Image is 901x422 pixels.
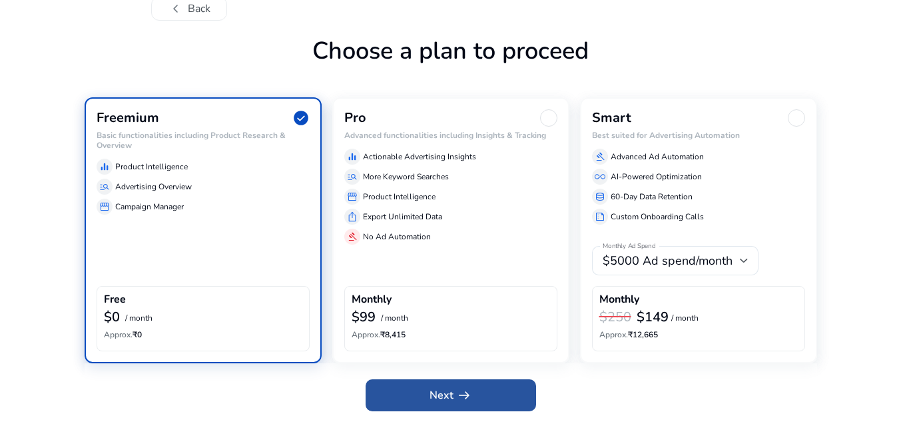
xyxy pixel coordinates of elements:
span: all_inclusive [595,171,605,182]
span: check_circle [292,109,310,127]
span: storefront [347,191,358,202]
h1: Choose a plan to proceed [85,37,817,97]
h3: Smart [592,110,631,126]
p: No Ad Automation [363,231,431,243]
h6: Basic functionalities including Product Research & Overview [97,131,310,150]
b: $99 [352,308,376,326]
span: summarize [595,211,605,222]
span: storefront [99,201,110,212]
p: Custom Onboarding Calls [611,211,704,223]
span: $5000 Ad spend/month [603,253,733,269]
b: $0 [104,308,120,326]
span: ios_share [347,211,358,222]
span: Approx. [352,329,380,340]
p: AI-Powered Optimization [611,171,702,183]
p: / month [381,314,408,323]
span: gavel [595,151,605,162]
h4: Free [104,293,126,306]
mat-label: Monthly Ad Spend [603,242,655,251]
h3: Pro [344,110,366,126]
span: manage_search [347,171,358,182]
p: Product Intelligence [115,161,188,173]
span: Approx. [599,329,628,340]
span: Next [430,387,472,403]
p: Product Intelligence [363,191,436,203]
p: More Keyword Searches [363,171,449,183]
b: $149 [637,308,669,326]
p: Actionable Advertising Insights [363,151,476,163]
p: Advertising Overview [115,181,192,193]
span: equalizer [347,151,358,162]
h3: $250 [599,309,631,325]
p: / month [671,314,699,323]
h4: Monthly [599,293,639,306]
span: gavel [347,231,358,242]
p: Campaign Manager [115,201,184,213]
h6: Best suited for Advertising Automation [592,131,805,140]
p: Advanced Ad Automation [611,151,704,163]
h6: ₹0 [104,330,302,339]
span: database [595,191,605,202]
button: Nextarrow_right_alt [366,379,536,411]
h4: Monthly [352,293,392,306]
h6: ₹8,415 [352,330,550,339]
p: Export Unlimited Data [363,211,442,223]
span: equalizer [99,161,110,172]
span: manage_search [99,181,110,192]
span: Approx. [104,329,133,340]
span: arrow_right_alt [456,387,472,403]
p: 60-Day Data Retention [611,191,693,203]
p: / month [125,314,152,323]
h3: Freemium [97,110,159,126]
span: chevron_left [168,1,184,17]
h6: ₹12,665 [599,330,798,339]
h6: Advanced functionalities including Insights & Tracking [344,131,557,140]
